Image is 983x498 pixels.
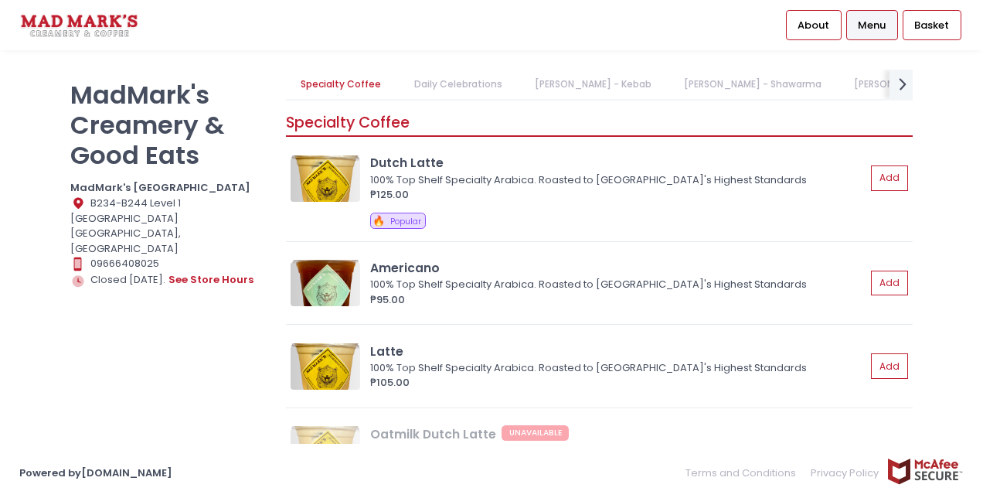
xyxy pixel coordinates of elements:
[286,70,396,99] a: Specialty Coffee
[370,277,861,292] div: 100% Top Shelf Specialty Arabica. Roasted to [GEOGRAPHIC_DATA]'s Highest Standards
[370,172,861,188] div: 100% Top Shelf Specialty Arabica. Roasted to [GEOGRAPHIC_DATA]'s Highest Standards
[871,165,908,191] button: Add
[370,360,861,376] div: 100% Top Shelf Specialty Arabica. Roasted to [GEOGRAPHIC_DATA]'s Highest Standards
[70,271,267,288] div: Closed [DATE].
[685,458,804,488] a: Terms and Conditions
[370,292,866,308] div: ₱95.00
[871,353,908,379] button: Add
[70,180,250,195] b: MadMark's [GEOGRAPHIC_DATA]
[846,10,898,39] a: Menu
[390,216,421,227] span: Popular
[19,466,172,480] a: Powered by[DOMAIN_NAME]
[291,260,360,306] img: Americano
[372,213,385,228] span: 🔥
[19,12,139,39] img: logo
[858,18,886,33] span: Menu
[370,375,866,391] div: ₱105.00
[168,271,254,288] button: see store hours
[286,112,410,133] span: Specialty Coffee
[70,256,267,271] div: 09666408025
[798,18,829,33] span: About
[291,343,360,390] img: Latte
[669,70,837,99] a: [PERSON_NAME] - Shawarma
[804,458,887,488] a: Privacy Policy
[370,154,866,172] div: Dutch Latte
[914,18,949,33] span: Basket
[70,80,267,170] p: MadMark's Creamery & Good Eats
[370,187,866,203] div: ₱125.00
[519,70,666,99] a: [PERSON_NAME] - Kebab
[291,155,360,202] img: Dutch Latte
[786,10,842,39] a: About
[70,196,267,257] div: B234-B244 Level 1 [GEOGRAPHIC_DATA] [GEOGRAPHIC_DATA], [GEOGRAPHIC_DATA]
[871,271,908,296] button: Add
[370,343,866,360] div: Latte
[886,458,964,485] img: mcafee-secure
[370,259,866,277] div: Americano
[399,70,517,99] a: Daily Celebrations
